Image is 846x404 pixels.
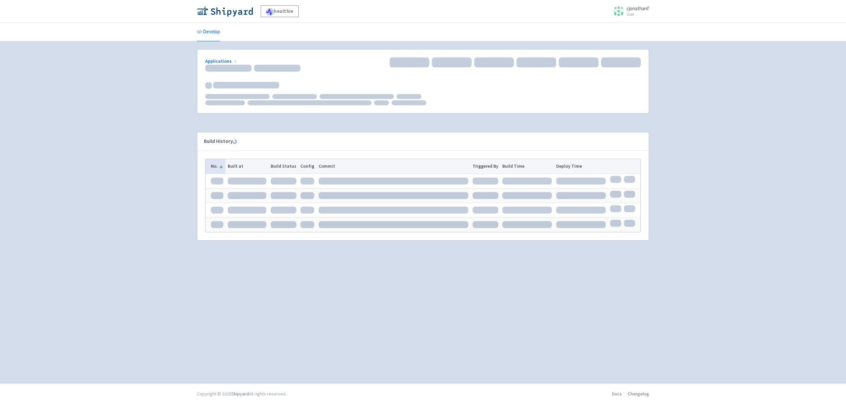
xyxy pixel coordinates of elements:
a: Changelog [628,391,649,397]
th: Build Status [268,159,298,174]
th: Built at [225,159,268,174]
div: Copyright © 2025 All rights reserved. [197,390,287,397]
a: Develop [197,23,220,41]
th: Commit [317,159,471,174]
a: Shipyard [231,391,249,397]
a: healthie [261,5,299,17]
a: Docs [612,391,622,397]
div: Build History [204,138,632,145]
th: Deploy Time [554,159,608,174]
span: cjonathanf [627,5,649,12]
a: cjonathanf User [609,6,649,17]
th: Triggered By [470,159,500,174]
img: Shipyard logo [197,6,253,17]
a: Applications [205,58,238,64]
small: User [627,12,649,17]
th: Build Time [500,159,554,174]
th: Config [298,159,317,174]
button: No. [211,163,223,170]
